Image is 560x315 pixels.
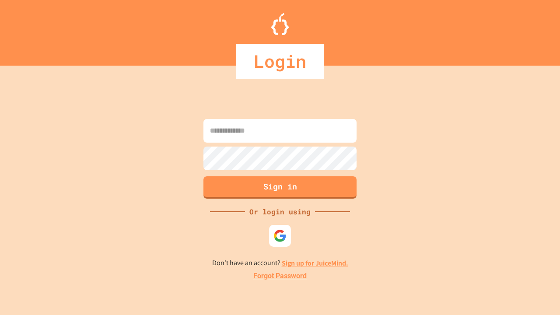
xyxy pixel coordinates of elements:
[212,258,348,269] p: Don't have an account?
[253,271,307,281] a: Forgot Password
[271,13,289,35] img: Logo.svg
[523,280,551,306] iframe: chat widget
[236,44,324,79] div: Login
[282,259,348,268] a: Sign up for JuiceMind.
[203,176,357,199] button: Sign in
[245,206,315,217] div: Or login using
[487,242,551,279] iframe: chat widget
[273,229,287,242] img: google-icon.svg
